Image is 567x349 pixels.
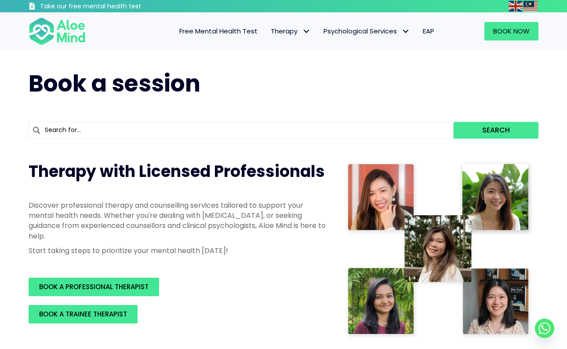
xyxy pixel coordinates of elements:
[300,25,313,38] span: Therapy: submenu
[484,22,538,40] a: Book Now
[29,122,454,139] input: Search for...
[29,278,159,296] a: BOOK A PROFESSIONAL THERAPIST
[317,22,416,40] a: Psychological ServicesPsychological Services: submenu
[523,1,538,11] img: ms
[29,305,138,323] a: BOOK A TRAINEE THERAPIST
[173,22,264,40] a: Free Mental Health Test
[423,26,434,36] span: EAP
[40,2,188,11] h3: Take our free mental health test
[523,1,538,11] a: Malay
[399,25,412,38] span: Psychological Services: submenu
[535,319,554,338] a: Whatsapp
[179,26,258,36] span: Free Mental Health Test
[345,161,533,339] img: Therapist collage
[323,26,410,36] span: Psychological Services
[29,246,327,256] p: Start taking steps to prioritize your mental health [DATE]!
[493,26,530,36] span: Book Now
[509,1,523,11] img: en
[29,67,200,99] span: Book a session
[39,309,127,319] span: BOOK A TRAINEE THERAPIST
[29,17,86,46] img: Aloe mind Logo
[454,122,538,139] button: Search
[271,26,310,36] span: Therapy
[97,22,441,40] nav: Menu
[264,22,317,40] a: TherapyTherapy: submenu
[29,200,327,241] p: Discover professional therapy and counselling services tailored to support your mental health nee...
[29,160,325,183] span: Therapy with Licensed Professionals
[29,2,188,12] a: Take our free mental health test
[416,22,441,40] a: EAP
[39,282,149,291] span: BOOK A PROFESSIONAL THERAPIST
[509,1,523,11] a: English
